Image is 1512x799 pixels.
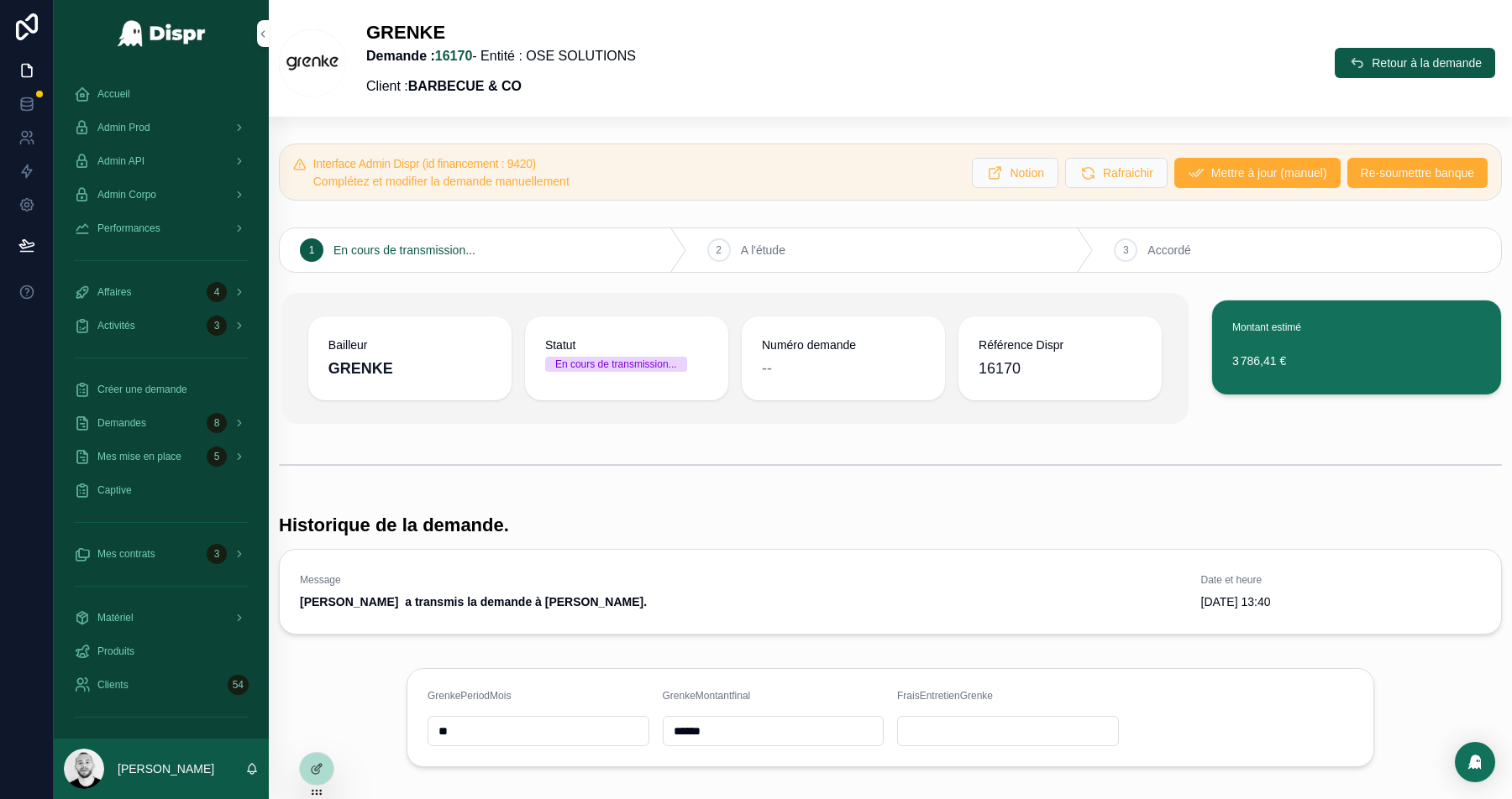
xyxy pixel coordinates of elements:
[97,285,131,299] span: Affaires
[97,319,135,332] span: Activités
[1372,55,1482,71] span: Retour à la demande
[64,311,259,341] a: Activités3
[428,690,511,702] span: GrenkePeriodMois
[64,213,259,243] a: Performances
[366,76,636,97] p: Client :
[97,383,187,396] span: Créer une demande
[97,611,134,624] span: Matériel
[762,337,925,353] span: Numéro demande
[64,636,259,666] a: Produits
[64,603,259,633] a: Matériel
[1065,158,1168,188] button: Rafraichir
[1123,243,1129,257] span: 3
[313,158,959,170] h5: Interface Admin Dispr (id financement : 9420)
[333,242,475,258] span: En cours de transmission...
[97,547,155,561] span: Mes contrats
[1103,164,1153,181] span: Rafraichir
[972,158,1058,188] button: Notion
[117,20,207,47] img: App logo
[1201,593,1482,610] span: [DATE] 13:40
[716,243,722,257] span: 2
[97,188,156,201] span: Admin Corpo
[1361,164,1474,181] span: Re-soumettre banque
[64,180,259,210] a: Admin Corpo
[1455,742,1495,782] div: Open Intercom Messenger
[762,357,772,380] span: --
[207,413,227,433] div: 8
[366,46,636,66] p: - Entité : OSE SOLUTIONS
[1335,48,1495,78] button: Retour à la demande
[97,154,144,168] span: Admin API
[897,690,993,702] span: FraisEntretienGrenke
[97,222,160,235] span: Performances
[328,337,491,353] span: Bailleur
[207,316,227,336] div: 3
[555,357,677,372] div: En cours de transmission...
[64,277,259,307] a: Affaires4
[64,146,259,176] a: Admin API
[207,544,227,564] div: 3
[97,450,181,463] span: Mes mise en place
[64,475,259,505] a: Captive
[313,173,959,190] div: Complétez et modifier la demande manuellement
[54,67,269,739] div: scrollable content
[313,175,570,188] span: Complétez et modifier la demande manuellement
[741,242,785,258] span: A l'étude
[207,282,227,302] div: 4
[97,645,134,658] span: Produits
[1147,242,1190,258] span: Accordé
[663,690,751,702] span: GrenkeMontantfinal
[366,49,472,63] strong: Demande :
[1232,352,1481,369] span: 3 786,41 €
[228,675,249,695] div: 54
[97,678,129,692] span: Clients
[64,670,259,700] a: Clients54
[64,79,259,109] a: Accueil
[979,337,1142,353] span: Référence Dispr
[1201,573,1482,587] span: Date et heure
[64,112,259,143] a: Admin Prod
[435,49,473,63] a: 16170
[97,416,146,430] span: Demandes
[1174,158,1341,188] button: Mettre à jour (manuel)
[97,121,150,134] span: Admin Prod
[279,513,509,539] h1: Historique de la demande.
[97,483,132,497] span: Captive
[545,337,708,353] span: Statut
[1211,164,1327,181] span: Mettre à jour (manuel)
[64,408,259,438] a: Demandes8
[1232,321,1301,333] span: Montant estimé
[118,760,214,777] p: [PERSON_NAME]
[64,539,259,569] a: Mes contrats3
[366,20,636,46] h1: GRENKE
[1347,158,1488,188] button: Re-soumettre banque
[300,573,1181,587] span: Message
[1010,164,1043,181] span: Notion
[64,441,259,472] a: Mes mise en place5
[207,446,227,467] div: 5
[300,595,647,608] strong: [PERSON_NAME] a transmis la demande à [PERSON_NAME].
[309,243,315,257] span: 1
[979,357,1021,380] span: 16170
[64,374,259,405] a: Créer une demande
[408,79,522,93] strong: BARBECUE & CO
[328,360,393,377] strong: GRENKE
[97,87,130,101] span: Accueil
